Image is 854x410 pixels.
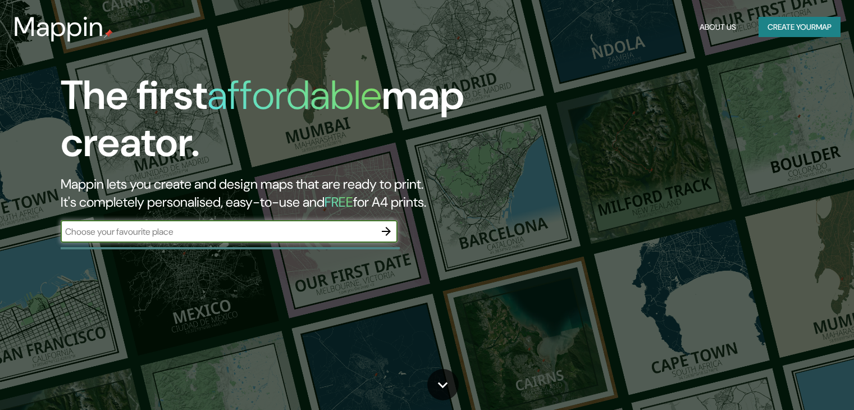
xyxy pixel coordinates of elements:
input: Choose your favourite place [61,225,375,238]
h3: Mappin [13,11,104,43]
button: Create yourmap [759,17,841,38]
button: About Us [695,17,741,38]
h5: FREE [325,193,353,211]
h1: The first map creator. [61,72,488,175]
h1: affordable [207,69,382,121]
h2: Mappin lets you create and design maps that are ready to print. It's completely personalised, eas... [61,175,488,211]
img: mappin-pin [104,29,113,38]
